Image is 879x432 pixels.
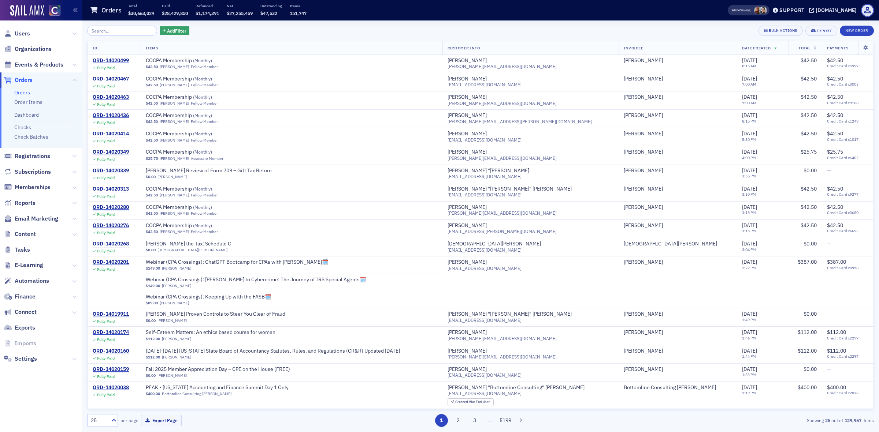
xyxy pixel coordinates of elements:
span: COCPA Membership [146,222,238,229]
a: [PERSON_NAME] [160,138,189,143]
a: ORD-14020038 [93,384,129,391]
div: [PERSON_NAME] [624,348,663,354]
a: [PERSON_NAME] [160,101,189,106]
a: ORD-14020201 [93,259,129,266]
input: Search… [87,26,157,36]
span: [EMAIL_ADDRESS][DOMAIN_NAME] [448,82,522,87]
div: Support [779,7,805,14]
a: COCPA Membership (Monthly) [146,149,238,155]
a: [PERSON_NAME] [624,94,663,101]
a: [PERSON_NAME] "[PERSON_NAME] [448,168,529,174]
span: ID [93,45,97,50]
button: AddFilter [160,26,190,35]
a: Dashboard [14,112,39,118]
a: [PERSON_NAME] Review of Form 709 – Gift Tax Return [146,168,272,174]
a: [PERSON_NAME] [448,348,487,354]
a: [PERSON_NAME] [160,83,189,87]
span: Orders [15,76,33,84]
div: ORD-14020339 [93,168,129,174]
span: Invoicee [624,45,643,50]
span: ( Monthly ) [193,76,212,82]
div: ORD-14019911 [93,311,129,318]
div: [PERSON_NAME] [624,329,663,336]
span: $27,255,459 [227,10,253,16]
a: ORD-14020174 [93,329,129,336]
div: ORD-14020414 [93,131,129,137]
span: Items [146,45,158,50]
a: Imports [4,339,36,348]
a: Reports [4,199,36,207]
a: [PERSON_NAME] [624,168,663,174]
a: [PERSON_NAME] the Tax: Schedule C [146,241,238,247]
a: Events & Products [4,61,63,69]
a: [PERSON_NAME] "[PERSON_NAME]" [PERSON_NAME] [448,311,572,318]
a: [PERSON_NAME] [448,222,487,229]
a: COCPA Membership (Monthly) [146,131,238,137]
span: Karen Schwimmer [624,57,732,64]
a: [DEMOGRAPHIC_DATA][PERSON_NAME] [624,241,717,247]
span: Finance [15,293,36,301]
span: Webinar (CPA Crossings): ChatGPT Bootcamp for CPAs with John Higgins🗓️ [146,259,328,266]
span: COCPA Membership [146,94,238,101]
span: Reports [15,199,36,207]
span: Date Created [742,45,771,50]
span: Imports [15,339,36,348]
a: [PERSON_NAME] [160,193,189,198]
a: [PERSON_NAME] [624,311,663,318]
a: COCPA Membership (Monthly) [146,204,238,211]
a: COCPA Membership (Monthly) [146,76,238,82]
div: [PERSON_NAME] [448,94,487,101]
div: [PERSON_NAME] [448,112,487,119]
span: $30,663,029 [128,10,154,16]
div: [PERSON_NAME] [448,329,487,336]
div: [PERSON_NAME] "[PERSON_NAME]" [PERSON_NAME] [448,186,572,192]
time: 8:15 PM [742,119,756,124]
a: Exports [4,324,35,332]
a: COCPA Membership (Monthly) [146,57,238,64]
span: $1,174,391 [196,10,219,16]
a: [DATE]-[DATE] [US_STATE] State Board of Accountancy Statutes, Rules, and Regulations (CR&R) Updat... [146,348,400,354]
span: COCPA Membership [146,186,238,192]
a: [PERSON_NAME] [624,76,663,82]
span: [DATE] [742,94,757,100]
button: Export [805,26,837,36]
span: COCPA Membership [146,112,238,119]
div: [PERSON_NAME] [448,76,487,82]
div: Fellow Member [191,101,218,106]
a: Fall 2025 Member Appreciation Day – CPE on the House (FREE) [146,366,290,373]
a: COCPA Membership (Monthly) [146,94,238,101]
span: Viewing [732,8,750,13]
a: Memberships [4,183,51,191]
a: [PERSON_NAME] [448,366,487,373]
button: [DOMAIN_NAME] [809,8,859,13]
span: Users [15,30,30,38]
a: [PERSON_NAME] [624,259,663,266]
a: [PERSON_NAME] [157,373,187,378]
a: [PERSON_NAME] [624,131,663,137]
time: 7:00 AM [742,82,756,87]
a: [PERSON_NAME] [624,186,663,192]
a: [PERSON_NAME] [162,283,191,288]
div: ORD-14020276 [93,222,129,229]
a: [PERSON_NAME] [162,266,191,271]
a: [PERSON_NAME] [624,366,663,373]
span: Profile [861,4,874,17]
span: [PERSON_NAME][EMAIL_ADDRESS][DOMAIN_NAME] [448,64,557,69]
button: 2 [452,414,464,427]
span: Webinar (CPA Crossings): Al Capone to Cybercrime: The Journey of IRS Special Agents🗓️ [146,277,366,283]
div: [PERSON_NAME] [624,57,663,64]
span: Self-Esteem Matters: An ethics based course for women [146,329,275,336]
span: $42.50 [801,112,817,119]
span: COCPA Membership [146,149,238,155]
a: Bottomline Consulting [PERSON_NAME] [624,384,716,391]
div: Fully Paid [97,102,115,107]
a: [PERSON_NAME] [448,204,487,211]
a: Email Marketing [4,215,58,223]
a: [PERSON_NAME] [162,337,191,341]
a: [PERSON_NAME] Proven Controls to Steer You Clear of Fraud [146,311,285,318]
